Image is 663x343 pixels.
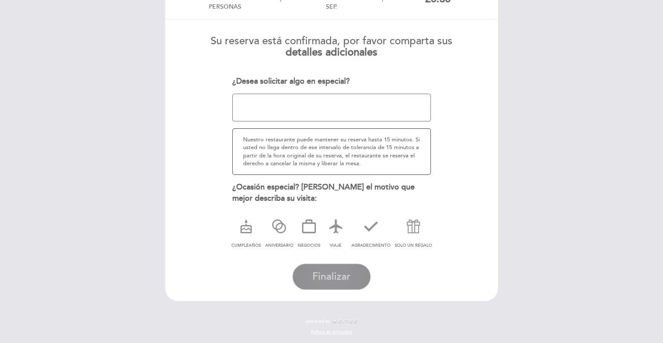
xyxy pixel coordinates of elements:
img: MEITRE [332,319,357,323]
b: detalles adicionales [286,46,377,59]
span: AGRADECIMIENTO [351,243,390,248]
span: CUMPLEAÑOS [231,243,261,248]
div: ¿Ocasión especial? [PERSON_NAME] el motivo que mejor describa su visita: [232,182,431,204]
a: Política de privacidad [311,329,352,335]
span: powered by [306,318,330,324]
span: VIAJE [330,243,341,248]
span: Su reserva está confirmada, por favor comparta sus [211,35,452,47]
div: sep. [281,3,382,10]
span: NEGOCIOS [297,243,320,248]
button: Finalizar [292,264,370,290]
span: ANIVERSARIO [265,243,293,248]
div: ¿Desea solicitar algo en especial? [232,76,431,87]
div: Nuestro restaurante puede mantener su reserva hasta 15 minutos. Si usted no llega dentro de ese i... [232,128,431,175]
div: personas [209,3,241,10]
span: Finalizar [312,271,351,283]
a: powered by [306,318,357,324]
span: SOLO UN REGALO [394,243,432,248]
